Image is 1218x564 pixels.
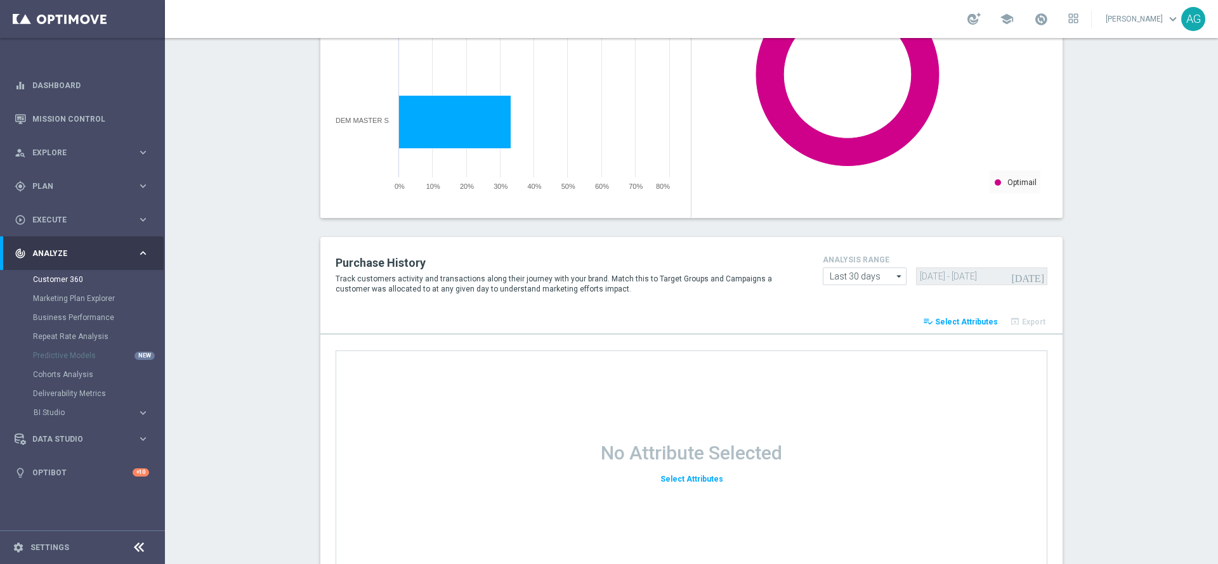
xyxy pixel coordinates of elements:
span: Select Attributes [660,475,723,484]
button: equalizer Dashboard [14,80,150,91]
button: gps_fixed Plan keyboard_arrow_right [14,181,150,191]
span: Explore [32,149,137,157]
a: Mission Control [32,102,149,136]
div: Explore [15,147,137,158]
span: Data Studio [32,435,137,443]
div: DEM MASTER SFC [336,117,390,124]
div: BI Studio [33,403,164,422]
span: Analyze [32,250,137,257]
h2: Purchase History [336,255,804,271]
div: Marketing Plan Explorer [33,289,164,308]
p: Track customers activity and transactions along their journey with your brand. Match this to Targ... [336,274,804,294]
a: Business Performance [33,312,132,323]
i: play_circle_outline [15,214,26,226]
a: Deliverability Metrics [33,388,132,399]
div: Analyze [15,248,137,259]
a: Marketing Plan Explorer [33,293,132,304]
i: gps_fixed [15,181,26,192]
div: Deliverability Metrics [33,384,164,403]
div: Cohorts Analysis [33,365,164,384]
span: 40% [528,183,542,190]
span: Execute [32,216,137,224]
div: Predictive Models [33,346,164,365]
div: Data Studio [15,433,137,445]
div: AG [1181,7,1205,31]
a: Customer 360 [33,274,132,285]
i: person_search [15,147,26,158]
button: Mission Control [14,114,150,124]
input: analysis range [823,267,907,285]
i: keyboard_arrow_right [137,407,149,419]
i: lightbulb [15,467,26,478]
span: 20% [460,183,474,190]
div: NEW [134,352,155,360]
button: Select Attributes [658,471,725,488]
div: Customer 360 [33,270,164,289]
i: equalizer [15,80,26,91]
i: keyboard_arrow_right [137,433,149,445]
span: keyboard_arrow_down [1166,12,1180,26]
h1: No Attribute Selected [601,442,782,465]
a: [PERSON_NAME]keyboard_arrow_down [1104,10,1181,29]
button: Data Studio keyboard_arrow_right [14,434,150,444]
div: Mission Control [15,102,149,136]
i: playlist_add_check [923,316,933,326]
span: 50% [561,183,575,190]
h4: analysis range [823,255,1047,264]
i: keyboard_arrow_right [137,146,149,158]
button: playlist_add_check Select Attributes [921,313,1000,331]
button: track_changes Analyze keyboard_arrow_right [14,248,150,259]
i: keyboard_arrow_right [137,247,149,259]
div: Optibot [15,456,149,489]
button: BI Studio keyboard_arrow_right [33,407,150,418]
i: arrow_drop_down [893,268,906,285]
a: Settings [30,544,69,551]
a: Dashboard [32,68,149,102]
a: Repeat Rate Analysis [33,331,132,342]
text: Optimail [1007,178,1037,187]
div: Business Performance [33,308,164,327]
span: BI Studio [34,409,124,416]
div: Repeat Rate Analysis [33,327,164,346]
button: person_search Explore keyboard_arrow_right [14,148,150,158]
div: BI Studio [34,409,137,416]
span: 80% [656,183,670,190]
button: play_circle_outline Execute keyboard_arrow_right [14,215,150,225]
div: Execute [15,214,137,226]
span: 30% [494,183,507,190]
i: keyboard_arrow_right [137,180,149,192]
div: +10 [133,468,149,477]
span: school [1000,12,1014,26]
i: keyboard_arrow_right [137,214,149,226]
span: 0% [395,183,405,190]
span: Plan [32,183,137,190]
span: 10% [426,183,440,190]
span: Select Attributes [935,317,998,326]
span: 60% [595,183,609,190]
button: lightbulb Optibot +10 [14,468,150,478]
div: Dashboard [15,68,149,102]
span: 70% [629,183,643,190]
a: Cohorts Analysis [33,369,132,380]
a: Optibot [32,456,133,489]
i: track_changes [15,248,26,259]
div: Plan [15,181,137,192]
i: settings [13,542,24,553]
